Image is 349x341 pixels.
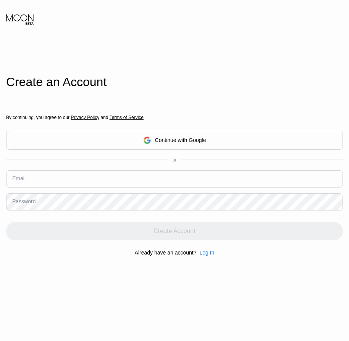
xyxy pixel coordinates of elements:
div: or [173,157,177,163]
div: Continue with Google [6,131,343,150]
span: Privacy Policy [71,115,99,120]
div: Log In [196,250,214,256]
div: Already have an account? [135,250,197,256]
span: Terms of Service [110,115,144,120]
span: and [99,115,110,120]
div: By continuing, you agree to our [6,115,343,120]
div: Password [12,198,36,204]
div: Email [12,175,26,181]
div: Continue with Google [155,137,206,143]
div: Create an Account [6,75,343,89]
div: Log In [199,250,214,256]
